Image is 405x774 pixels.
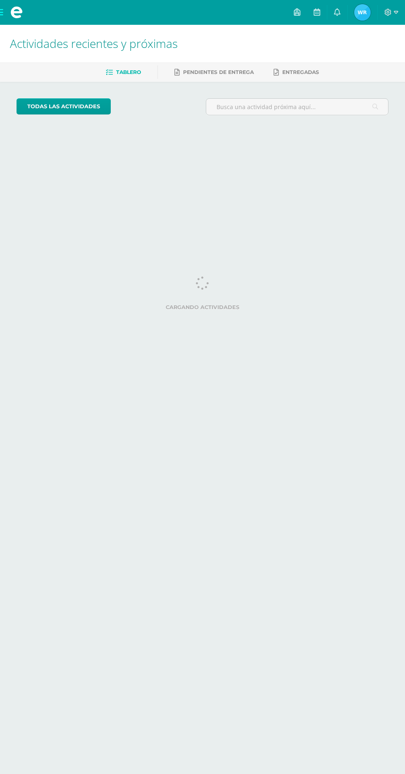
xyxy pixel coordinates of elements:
[282,69,319,75] span: Entregadas
[274,66,319,79] a: Entregadas
[354,4,371,21] img: fcfaa8a659a726b53afcd2a7f7de06ee.png
[17,304,388,310] label: Cargando actividades
[116,69,141,75] span: Tablero
[183,69,254,75] span: Pendientes de entrega
[106,66,141,79] a: Tablero
[17,98,111,114] a: todas las Actividades
[174,66,254,79] a: Pendientes de entrega
[10,36,178,51] span: Actividades recientes y próximas
[206,99,388,115] input: Busca una actividad próxima aquí...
